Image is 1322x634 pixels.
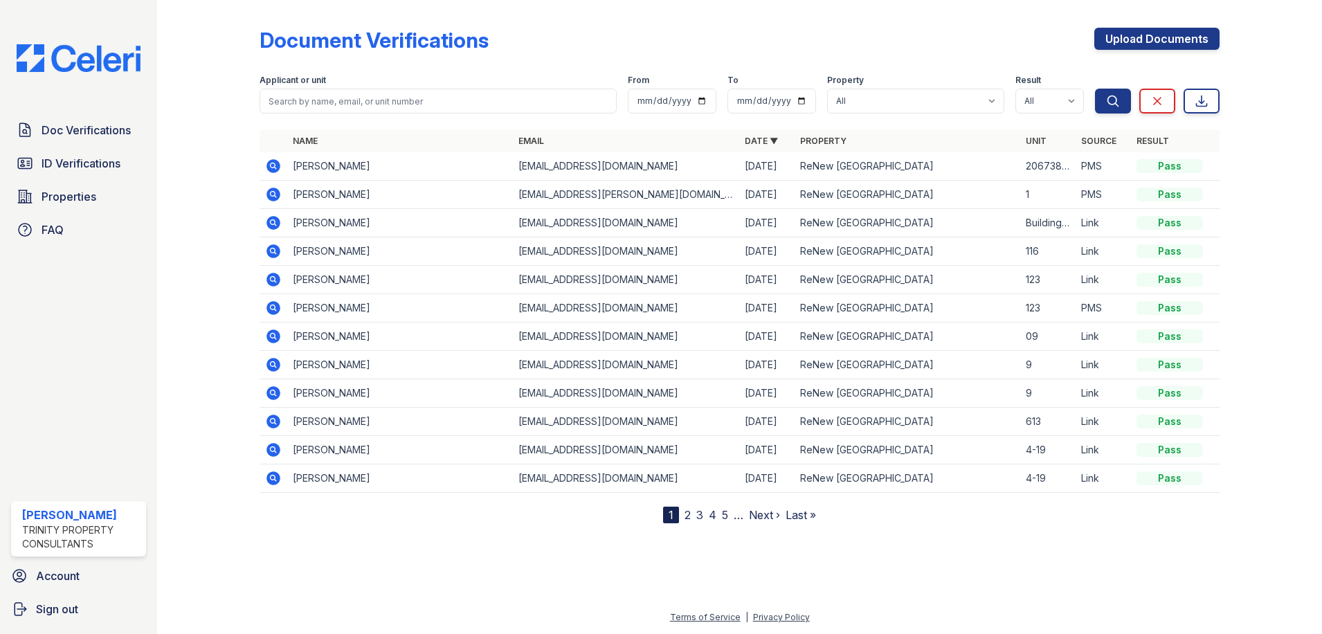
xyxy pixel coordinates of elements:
td: [DATE] [739,436,795,464]
td: [PERSON_NAME] [287,464,513,493]
td: [DATE] [739,152,795,181]
td: [PERSON_NAME] [287,152,513,181]
td: [PERSON_NAME] [287,436,513,464]
div: 1 [663,507,679,523]
a: Doc Verifications [11,116,146,144]
td: Link [1076,266,1131,294]
div: | [745,612,748,622]
td: 123 [1020,266,1076,294]
label: To [727,75,739,86]
td: ReNew [GEOGRAPHIC_DATA] [795,209,1020,237]
a: Properties [11,183,146,210]
td: [EMAIL_ADDRESS][DOMAIN_NAME] [513,351,739,379]
td: [DATE] [739,408,795,436]
a: Sign out [6,595,152,623]
img: CE_Logo_Blue-a8612792a0a2168367f1c8372b55b34899dd931a85d93a1a3d3e32e68fde9ad4.png [6,44,152,72]
div: Pass [1137,415,1203,428]
a: Name [293,136,318,146]
input: Search by name, email, or unit number [260,89,617,114]
a: Unit [1026,136,1047,146]
td: [DATE] [739,294,795,323]
td: 4-19 [1020,464,1076,493]
a: FAQ [11,216,146,244]
td: [PERSON_NAME] [287,209,513,237]
td: [PERSON_NAME] [287,323,513,351]
td: [PERSON_NAME] [287,237,513,266]
td: [PERSON_NAME] [287,351,513,379]
label: Result [1015,75,1041,86]
td: [EMAIL_ADDRESS][DOMAIN_NAME] [513,152,739,181]
td: Link [1076,237,1131,266]
a: ID Verifications [11,150,146,177]
td: Building 1 Unit 30 [1020,209,1076,237]
a: Source [1081,136,1116,146]
td: ReNew [GEOGRAPHIC_DATA] [795,152,1020,181]
td: 4-19 [1020,436,1076,464]
span: Account [36,568,80,584]
div: Pass [1137,244,1203,258]
td: [DATE] [739,237,795,266]
td: ReNew [GEOGRAPHIC_DATA] [795,294,1020,323]
a: Next › [749,508,780,522]
td: [DATE] [739,464,795,493]
td: [DATE] [739,181,795,209]
td: Link [1076,209,1131,237]
div: Pass [1137,188,1203,201]
span: Doc Verifications [42,122,131,138]
div: Pass [1137,358,1203,372]
td: [DATE] [739,323,795,351]
div: Pass [1137,443,1203,457]
td: ReNew [GEOGRAPHIC_DATA] [795,464,1020,493]
td: 116 [1020,237,1076,266]
td: ReNew [GEOGRAPHIC_DATA] [795,181,1020,209]
td: 613 [1020,408,1076,436]
td: ReNew [GEOGRAPHIC_DATA] [795,323,1020,351]
td: [PERSON_NAME] [287,181,513,209]
a: Property [800,136,846,146]
div: Document Verifications [260,28,489,53]
a: Email [518,136,544,146]
td: Link [1076,408,1131,436]
span: Sign out [36,601,78,617]
a: 4 [709,508,716,522]
td: [EMAIL_ADDRESS][DOMAIN_NAME] [513,408,739,436]
span: ID Verifications [42,155,120,172]
div: Pass [1137,159,1203,173]
label: Applicant or unit [260,75,326,86]
td: 09 [1020,323,1076,351]
a: Terms of Service [670,612,741,622]
td: [PERSON_NAME] [287,379,513,408]
td: [EMAIL_ADDRESS][DOMAIN_NAME] [513,294,739,323]
td: ReNew [GEOGRAPHIC_DATA] [795,351,1020,379]
td: [EMAIL_ADDRESS][DOMAIN_NAME] [513,237,739,266]
td: PMS [1076,181,1131,209]
span: Properties [42,188,96,205]
td: [PERSON_NAME] [287,266,513,294]
a: Upload Documents [1094,28,1220,50]
label: Property [827,75,864,86]
td: PMS [1076,152,1131,181]
div: Pass [1137,301,1203,315]
span: … [734,507,743,523]
td: ReNew [GEOGRAPHIC_DATA] [795,266,1020,294]
td: [DATE] [739,266,795,294]
td: [PERSON_NAME] [287,294,513,323]
td: 9 [1020,351,1076,379]
td: Link [1076,436,1131,464]
td: [EMAIL_ADDRESS][DOMAIN_NAME] [513,323,739,351]
td: 123 [1020,294,1076,323]
td: 1 [1020,181,1076,209]
td: ReNew [GEOGRAPHIC_DATA] [795,379,1020,408]
td: Link [1076,351,1131,379]
div: Trinity Property Consultants [22,523,141,551]
a: Result [1137,136,1169,146]
td: Link [1076,323,1131,351]
td: Link [1076,464,1131,493]
td: 20673818 [1020,152,1076,181]
td: ReNew [GEOGRAPHIC_DATA] [795,408,1020,436]
div: Pass [1137,386,1203,400]
td: [DATE] [739,351,795,379]
td: [DATE] [739,379,795,408]
label: From [628,75,649,86]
